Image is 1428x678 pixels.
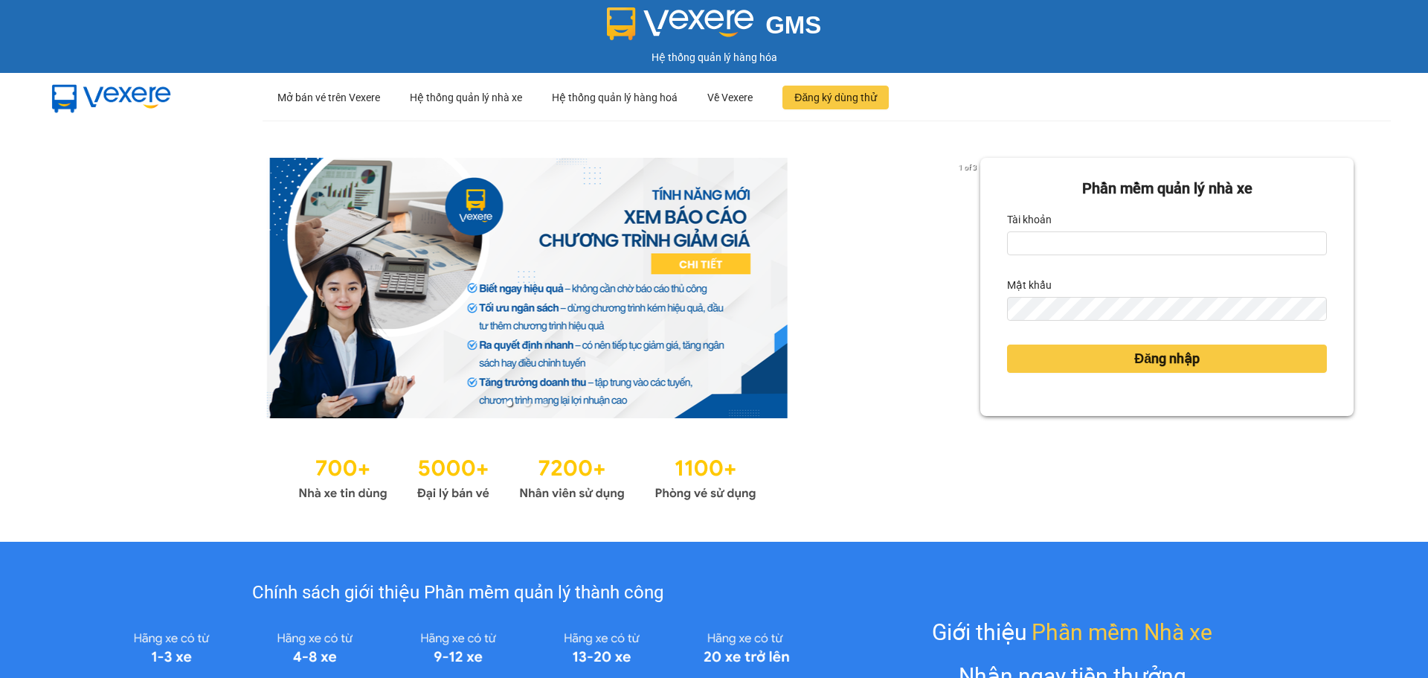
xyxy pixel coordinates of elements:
[524,400,530,406] li: slide item 2
[1134,348,1200,369] span: Đăng nhập
[100,579,816,607] div: Chính sách giới thiệu Phần mềm quản lý thành công
[954,158,980,177] p: 1 of 3
[607,7,754,40] img: logo 2
[410,74,522,121] div: Hệ thống quản lý nhà xe
[765,11,821,39] span: GMS
[1007,208,1052,231] label: Tài khoản
[932,615,1212,650] div: Giới thiệu
[552,74,678,121] div: Hệ thống quản lý hàng hoá
[1007,231,1327,255] input: Tài khoản
[4,49,1424,65] div: Hệ thống quản lý hàng hóa
[794,89,877,106] span: Đăng ký dùng thử
[607,22,822,34] a: GMS
[1007,273,1052,297] label: Mật khẩu
[506,400,512,406] li: slide item 1
[1007,345,1327,373] button: Đăng nhập
[298,448,756,505] img: Statistics.png
[1007,177,1327,200] div: Phần mềm quản lý nhà xe
[707,74,753,121] div: Về Vexere
[1007,297,1327,321] input: Mật khẩu
[959,158,980,418] button: next slide / item
[1032,615,1212,650] span: Phần mềm Nhà xe
[782,86,889,109] button: Đăng ký dùng thử
[542,400,548,406] li: slide item 3
[37,73,186,122] img: mbUUG5Q.png
[277,74,380,121] div: Mở bán vé trên Vexere
[74,158,95,418] button: previous slide / item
